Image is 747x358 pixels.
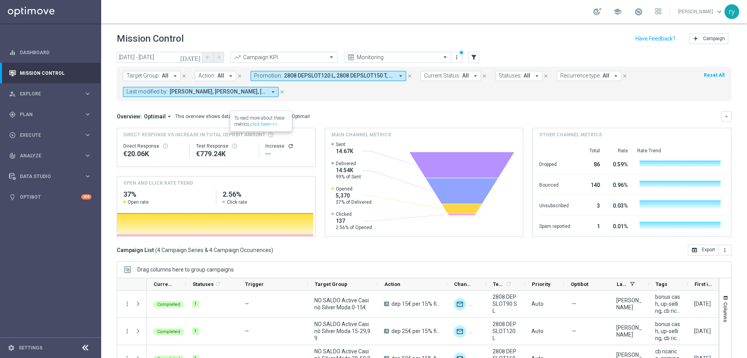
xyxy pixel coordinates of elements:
[454,325,466,338] div: Optimail
[84,173,91,180] i: keyboard_arrow_right
[126,72,160,79] span: Target Group:
[703,36,725,41] span: Campaign
[245,281,264,287] span: Trigger
[123,71,181,81] button: Target Group: All arrow_drop_down
[236,72,243,80] button: close
[153,300,184,308] colored-tag: Completed
[123,87,279,97] button: Last modified by: [PERSON_NAME], [PERSON_NAME], [PERSON_NAME] arrow_drop_down
[230,111,292,131] div: To read more about these metrics,
[9,70,92,76] button: Mission Control
[20,63,91,83] a: Mission Control
[117,52,202,63] input: Select date range
[469,298,482,310] img: Other
[9,187,91,207] div: Optibot
[336,199,372,205] span: 37% of Delivered
[193,281,214,287] span: Statuses
[315,281,347,287] span: Target Group
[580,199,600,211] div: 3
[9,173,92,180] div: Data Studio keyboard_arrow_right
[9,111,92,118] button: gps_fixed Plan keyboard_arrow_right
[571,281,588,287] span: Optibot
[539,199,570,211] div: Unsubscribed
[233,53,241,61] i: trending_up
[336,174,361,180] span: 99% of Sent
[609,199,628,211] div: 0.03%
[469,325,482,338] img: Other
[468,52,479,63] button: filter_alt
[655,321,681,342] span: bonus cash, up-selling, cb ricarica, gaming, talent
[124,328,131,335] button: more_vert
[9,152,16,159] i: track_changes
[84,90,91,97] i: keyboard_arrow_right
[123,180,193,187] h4: OPEN AND CLICK RATE TREND
[117,247,273,254] h3: Campaign List
[117,33,184,44] h1: Mission Control
[9,132,16,139] i: play_circle_outline
[694,300,711,307] div: 28 Aug 2025, Thursday
[128,199,149,205] span: Open rate
[384,329,389,333] span: A
[617,281,627,287] span: Last Modified By
[407,73,412,79] i: close
[279,89,285,95] i: close
[715,7,724,16] span: keyboard_arrow_down
[336,192,372,199] span: 5,370
[172,72,179,79] i: arrow_drop_down
[20,42,91,63] a: Dashboard
[482,73,487,79] i: close
[524,72,530,79] span: All
[688,245,719,256] button: open_in_browser Export
[288,143,294,149] i: refresh
[454,54,460,60] i: more_vert
[470,54,477,61] i: filter_alt
[9,49,92,56] button: equalizer Dashboard
[694,328,711,335] div: 28 Aug 2025, Thursday
[175,113,310,120] div: This overview shows data of campaigns executed via Optimail
[216,55,221,60] i: arrow_forward
[142,113,175,120] button: Optimail arrow_drop_down
[677,6,724,18] a: [PERSON_NAME]keyboard_arrow_down
[609,148,628,154] div: Rate
[215,281,221,287] i: refresh
[181,72,188,80] button: close
[20,133,84,138] span: Execute
[84,131,91,139] i: keyboard_arrow_right
[344,52,451,63] ng-select: Monitoring
[493,293,518,314] span: 2808 DEPSLOT90 SL
[9,111,84,118] div: Plan
[384,281,400,287] span: Action
[245,301,249,307] span: —
[251,71,406,81] button: Promotion: 2808 DEPSLOT120 L, 2808 DEPSLOT150 T, 2808 DEPSLOT180 ST, 2808 DEPSLOT90 SL arrow_drop...
[531,328,544,334] span: Auto
[202,52,213,63] button: arrow_back
[157,302,180,307] span: Completed
[397,72,404,79] i: arrow_drop_down
[693,35,699,42] i: add
[539,219,570,232] div: Spam reported
[81,194,91,199] div: +10
[580,157,600,170] div: 86
[9,132,92,138] button: play_circle_outline Execute keyboard_arrow_right
[391,300,440,307] span: dep 15€ per 15% fino a 90€
[124,300,131,307] i: more_vert
[196,143,253,149] div: Test Response
[19,346,42,350] a: Settings
[265,149,309,159] div: --
[539,157,570,170] div: Dropped
[237,73,242,79] i: close
[635,36,675,41] input: Have Feedback?
[609,157,628,170] div: 0.59%
[9,132,84,139] div: Execute
[270,88,277,95] i: arrow_drop_down
[117,318,147,345] div: Press SPACE to select this row.
[230,52,338,63] ng-select: Campaign KPI
[123,143,183,149] div: Direct Response
[217,72,224,79] span: All
[421,71,481,81] button: Current Status: All arrow_drop_down
[454,298,466,310] div: Optimail
[137,266,234,273] div: Row Groups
